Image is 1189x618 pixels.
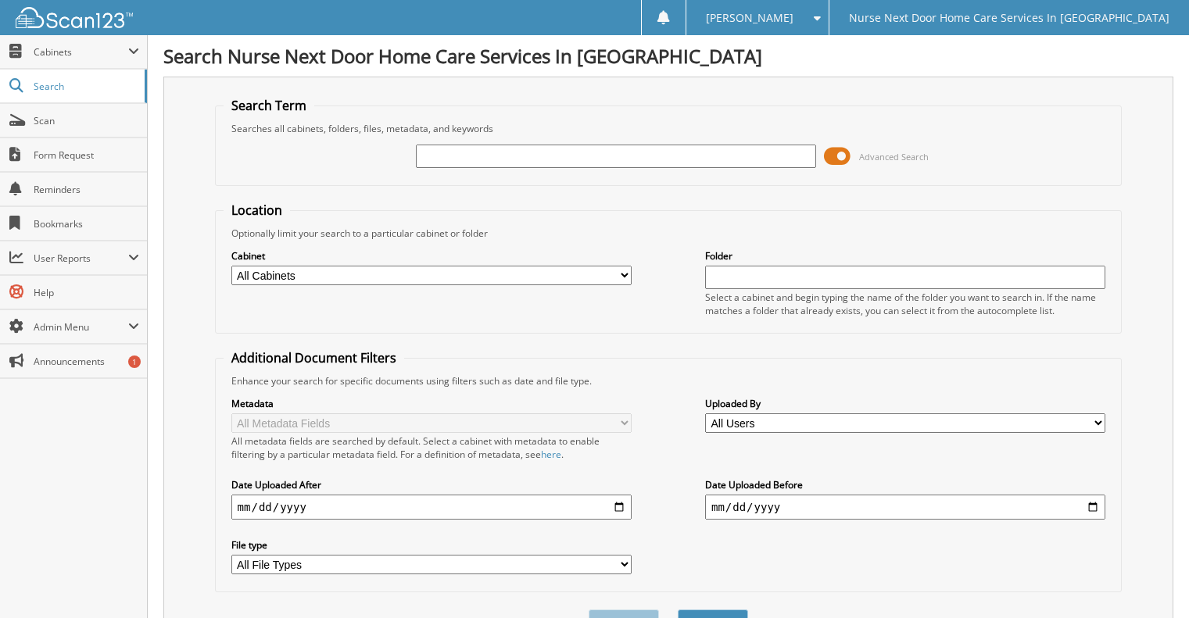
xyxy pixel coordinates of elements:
legend: Additional Document Filters [224,349,404,366]
label: Metadata [231,397,632,410]
span: User Reports [34,252,128,265]
label: Folder [705,249,1105,263]
legend: Location [224,202,290,219]
span: Reminders [34,183,139,196]
a: here [541,448,561,461]
div: Searches all cabinets, folders, files, metadata, and keywords [224,122,1114,135]
div: All metadata fields are searched by default. Select a cabinet with metadata to enable filtering b... [231,434,632,461]
span: Admin Menu [34,320,128,334]
label: Date Uploaded Before [705,478,1105,491]
label: Date Uploaded After [231,478,632,491]
h1: Search Nurse Next Door Home Care Services In [GEOGRAPHIC_DATA] [163,43,1173,69]
label: Cabinet [231,249,632,263]
label: File type [231,538,632,552]
span: Announcements [34,355,139,368]
span: Scan [34,114,139,127]
span: Bookmarks [34,217,139,230]
span: Help [34,286,139,299]
div: Select a cabinet and begin typing the name of the folder you want to search in. If the name match... [705,291,1105,317]
span: Cabinets [34,45,128,59]
label: Uploaded By [705,397,1105,410]
legend: Search Term [224,97,314,114]
span: Form Request [34,148,139,162]
input: start [231,495,632,520]
img: scan123-logo-white.svg [16,7,133,28]
span: Advanced Search [859,151,929,163]
input: end [705,495,1105,520]
span: Nurse Next Door Home Care Services In [GEOGRAPHIC_DATA] [849,13,1169,23]
div: Optionally limit your search to a particular cabinet or folder [224,227,1114,240]
div: Enhance your search for specific documents using filters such as date and file type. [224,374,1114,388]
span: [PERSON_NAME] [706,13,793,23]
span: Search [34,80,137,93]
div: 1 [128,355,141,368]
